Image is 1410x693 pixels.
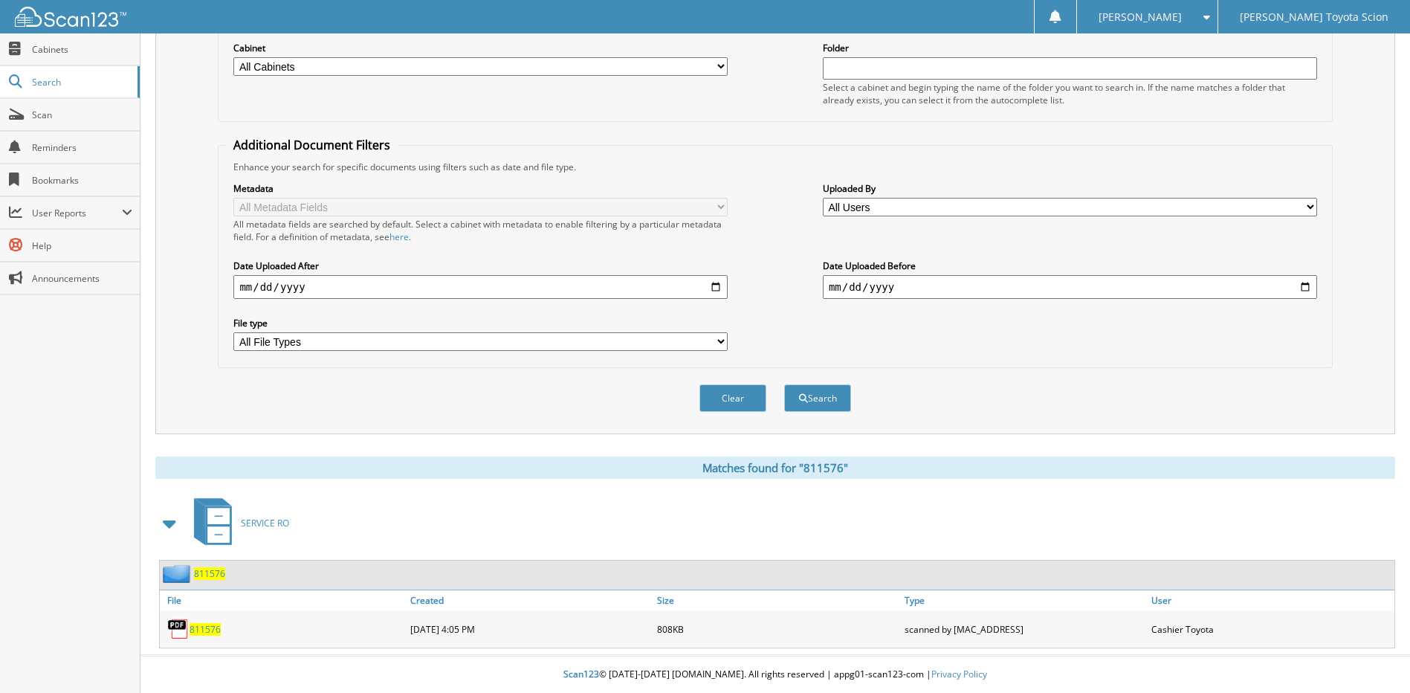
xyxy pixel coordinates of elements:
label: Folder [823,42,1317,54]
a: Size [653,590,900,610]
button: Search [784,384,851,412]
div: 808KB [653,614,900,644]
div: © [DATE]-[DATE] [DOMAIN_NAME]. All rights reserved | appg01-scan123-com | [140,657,1410,693]
span: Bookmarks [32,174,132,187]
img: scan123-logo-white.svg [15,7,126,27]
a: here [389,231,409,243]
span: Scan123 [563,668,599,680]
a: User [1148,590,1394,610]
span: Help [32,239,132,252]
span: Cabinets [32,43,132,56]
label: Uploaded By [823,182,1317,195]
a: Privacy Policy [931,668,987,680]
span: User Reports [32,207,122,219]
input: end [823,275,1317,299]
label: Metadata [233,182,728,195]
span: [PERSON_NAME] Toyota Scion [1240,13,1388,22]
img: folder2.png [163,564,194,583]
iframe: Chat Widget [1336,622,1410,693]
a: 811576 [194,567,225,580]
input: start [233,275,728,299]
span: Reminders [32,141,132,154]
label: Cabinet [233,42,728,54]
span: Scan [32,109,132,121]
span: Search [32,76,130,88]
div: Enhance your search for specific documents using filters such as date and file type. [226,161,1324,173]
div: scanned by [MAC_ADDRESS] [901,614,1148,644]
div: Select a cabinet and begin typing the name of the folder you want to search in. If the name match... [823,81,1317,106]
a: 811576 [190,623,221,636]
div: [DATE] 4:05 PM [407,614,653,644]
a: SERVICE RO [185,494,289,552]
div: All metadata fields are searched by default. Select a cabinet with metadata to enable filtering b... [233,218,728,243]
a: File [160,590,407,610]
span: SERVICE RO [241,517,289,529]
a: Created [407,590,653,610]
span: Announcements [32,272,132,285]
img: PDF.png [167,618,190,640]
a: Type [901,590,1148,610]
legend: Additional Document Filters [226,137,398,153]
label: Date Uploaded After [233,260,728,272]
label: Date Uploaded Before [823,260,1317,272]
label: File type [233,317,728,329]
div: Matches found for "811576" [155,457,1395,479]
button: Clear [699,384,766,412]
span: [PERSON_NAME] [1099,13,1182,22]
div: Cashier Toyota [1148,614,1394,644]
